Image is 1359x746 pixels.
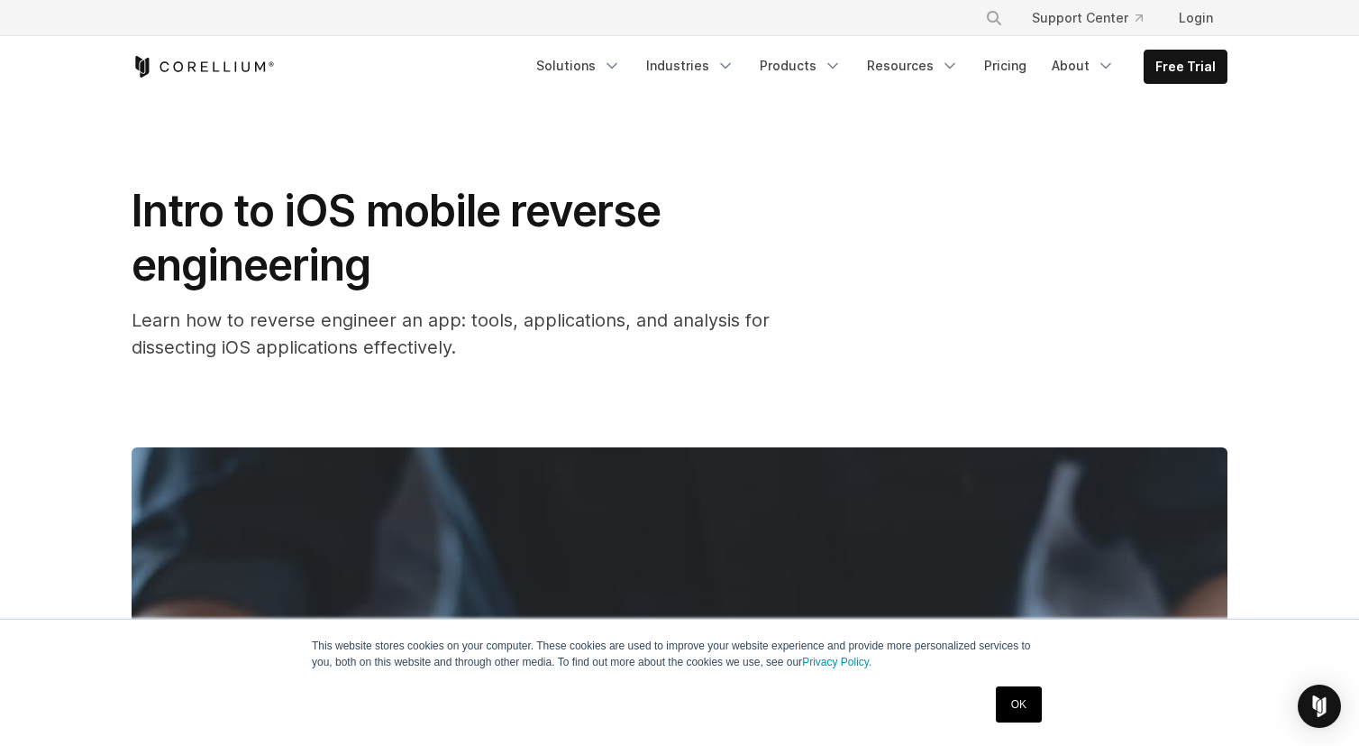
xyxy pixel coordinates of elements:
[973,50,1037,82] a: Pricing
[635,50,745,82] a: Industries
[132,56,275,78] a: Corellium Home
[1145,51,1227,83] a: Free Trial
[856,50,970,82] a: Resources
[978,2,1010,34] button: Search
[1164,2,1227,34] a: Login
[802,656,871,668] a: Privacy Policy.
[996,686,1042,723] a: OK
[1298,685,1341,728] div: Open Intercom Messenger
[525,50,1227,84] div: Navigation Menu
[1041,50,1126,82] a: About
[963,2,1227,34] div: Navigation Menu
[312,638,1047,670] p: This website stores cookies on your computer. These cookies are used to improve your website expe...
[525,50,632,82] a: Solutions
[132,184,661,291] span: Intro to iOS mobile reverse engineering
[749,50,853,82] a: Products
[1017,2,1157,34] a: Support Center
[132,309,770,358] span: Learn how to reverse engineer an app: tools, applications, and analysis for dissecting iOS applic...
